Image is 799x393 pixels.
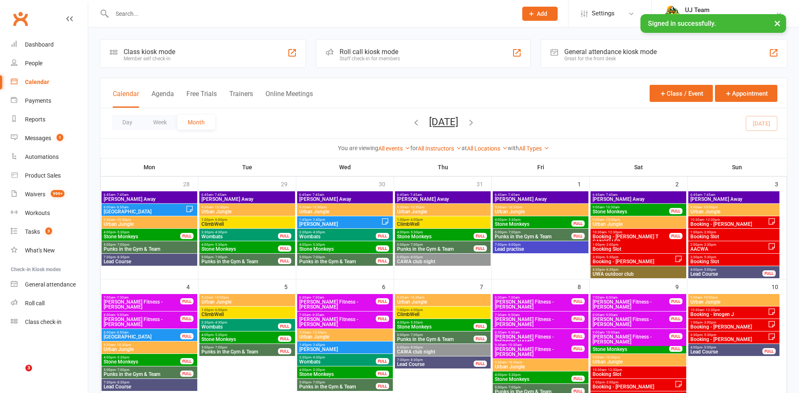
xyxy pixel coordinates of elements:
span: ClimbWell [201,222,293,227]
span: 6:30am [299,296,376,299]
span: CAWA club night [397,259,489,264]
span: 9:30am [397,296,489,299]
span: - 6:00pm [213,218,227,222]
span: 5:00pm [494,230,572,234]
span: [PERSON_NAME] Away [690,197,778,202]
span: - 7:30am [506,296,520,299]
span: 1:00pm [201,218,293,222]
span: 3:30pm [201,230,278,234]
span: UWA outdoor club [592,272,685,277]
button: Add [522,7,558,21]
span: 6:45am [397,193,489,197]
span: [PERSON_NAME] Fitness - [PERSON_NAME] [103,299,181,309]
span: [PERSON_NAME] Fitness - [PERSON_NAME] [299,299,376,309]
button: Class / Event [650,85,713,102]
span: - 3:00pm [702,321,716,324]
span: - 5:30pm [311,243,325,247]
span: Stone Monkeys [103,234,181,239]
a: All Types [519,145,549,152]
span: 6:45am [494,193,587,197]
button: × [770,14,785,32]
span: 3:30pm [201,321,278,324]
span: Punks in the Gym & Team [103,247,196,252]
span: - 8:00pm [507,243,521,247]
div: General attendance [25,281,76,288]
span: - 4:30pm [213,230,227,234]
span: 999+ [51,190,65,197]
span: 10:30am [690,218,768,222]
div: Reports [25,116,45,123]
span: AACWA [690,247,768,252]
button: Week [143,115,177,130]
div: Class kiosk mode [124,48,175,56]
span: [GEOGRAPHIC_DATA] [103,209,186,214]
th: Fri [492,158,590,176]
span: 6:45am [592,193,685,197]
span: Lead Course [690,272,763,277]
span: - 6:00pm [213,308,227,312]
div: FULL [180,233,194,239]
div: FULL [571,316,585,322]
div: What's New [25,247,55,254]
div: Dashboard [25,41,54,48]
span: Punks in the Gym & Team [494,234,572,239]
span: - 8:00am [604,296,618,299]
div: FULL [278,245,291,252]
span: Booking - [PERSON_NAME] [690,222,768,227]
div: FULL [571,233,585,239]
span: - 12:30pm [606,230,622,234]
div: FULL [669,233,682,239]
div: 2 [675,177,687,190]
a: Reports [11,110,88,129]
span: - 10:30pm [409,296,424,299]
span: - 7:45am [702,193,715,197]
span: Lead Course [103,259,196,264]
span: 3 [25,365,32,371]
span: Punks in the Gym & Team [397,247,474,252]
span: - 12:30pm [704,218,720,222]
span: ClimbWell [201,312,293,317]
div: Workouts [25,210,50,216]
span: 5:00pm [397,243,474,247]
div: Automations [25,153,59,160]
span: Urban Jungle [494,209,587,214]
div: FULL [376,245,389,252]
span: 3:30pm [690,255,778,259]
span: Stone Monkeys [494,222,572,227]
span: 3 [45,227,52,235]
th: Mon [101,158,199,176]
span: 9:30am [201,205,293,209]
span: [PERSON_NAME] Away [201,197,293,202]
span: 1:00pm [690,321,768,324]
span: 4:00pm [299,243,376,247]
span: - 10:30pm [311,331,327,334]
div: FULL [180,298,194,304]
div: 6 [382,279,394,293]
span: [PERSON_NAME] Fitness - [PERSON_NAME] [592,299,670,309]
span: - 5:30pm [213,243,227,247]
div: FULL [376,316,389,322]
div: FULL [669,208,682,214]
span: 4:00pm [397,230,474,234]
div: 8 [578,279,589,293]
span: ClimbWell [397,312,489,317]
a: Messages 1 [11,129,88,148]
span: - 9:00am [604,313,618,317]
span: 9:30am [201,296,293,299]
div: 3 [775,177,787,190]
div: People [25,60,42,67]
a: What's New [11,241,88,260]
span: [PERSON_NAME] Fitness - [PERSON_NAME] [299,317,376,327]
div: FULL [278,323,291,329]
span: 10:30am [592,230,670,234]
span: [PERSON_NAME] Fitness - [PERSON_NAME] [494,317,572,327]
span: Punks in the Gym & Team [299,259,376,264]
div: UJ Team [685,6,776,14]
span: Urban Jungle [690,209,778,214]
span: 9:00am [592,205,670,209]
span: - 8:30am [506,313,520,317]
span: - 7:00pm [507,230,521,234]
span: Urban Jungle [397,299,489,304]
span: 1:00pm [397,218,489,222]
span: Stone Monkeys [397,324,474,329]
